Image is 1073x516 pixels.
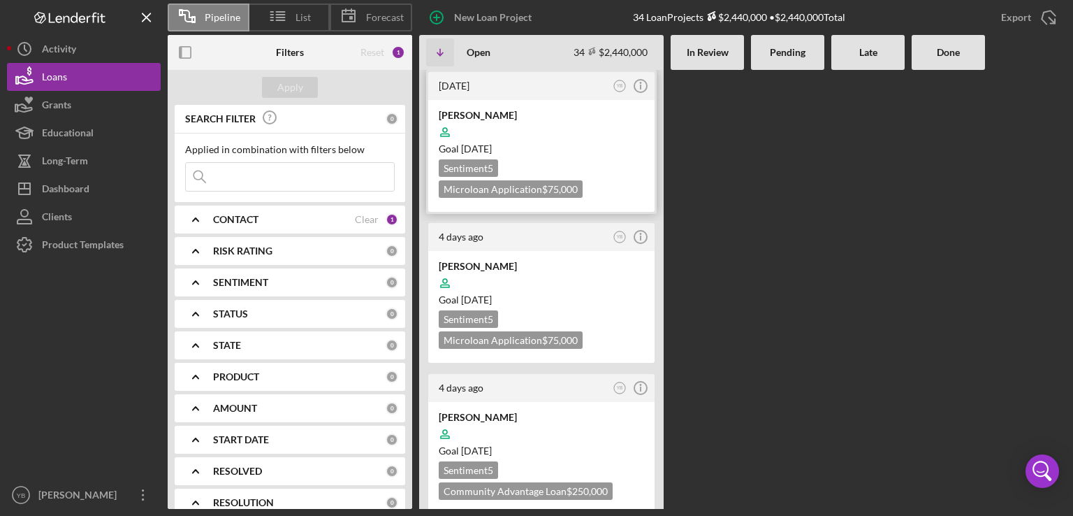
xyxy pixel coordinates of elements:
[426,221,657,365] a: 4 days agoYB[PERSON_NAME]Goal [DATE]Sentiment5Microloan Application$75,000
[386,245,398,257] div: 0
[7,203,161,231] button: Clients
[611,77,629,96] button: YB
[461,143,492,155] time: 10/18/2025
[213,340,241,351] b: STATE
[426,70,657,214] a: [DATE]YB[PERSON_NAME]Goal [DATE]Sentiment5Microloan Application$75,000
[7,91,161,119] button: Grants
[360,47,384,58] div: Reset
[213,497,274,508] b: RESOLUTION
[42,231,124,262] div: Product Templates
[366,12,404,23] span: Forecast
[42,203,72,234] div: Clients
[426,372,657,516] a: 4 days agoYB[PERSON_NAME]Goal [DATE]Sentiment5Community Advantage Loan$250,000
[386,113,398,125] div: 0
[439,310,498,328] div: Sentiment 5
[617,83,623,88] text: YB
[937,47,960,58] b: Done
[213,434,269,445] b: START DATE
[276,47,304,58] b: Filters
[439,294,492,306] span: Goal
[617,234,623,239] text: YB
[439,382,483,394] time: 2025-08-21 19:03
[355,214,379,225] div: Clear
[213,308,248,320] b: STATUS
[439,461,498,479] div: Sentiment 5
[617,385,623,390] text: YB
[439,159,498,177] div: Sentiment 5
[439,331,583,349] div: Microloan Application $75,000
[987,3,1066,31] button: Export
[386,276,398,289] div: 0
[213,245,272,257] b: RISK RATING
[1025,454,1059,488] div: Open Intercom Messenger
[439,143,492,155] span: Goal
[42,35,76,66] div: Activity
[17,492,26,499] text: YB
[386,213,398,226] div: 1
[419,3,546,31] button: New Loan Project
[213,277,268,288] b: SENTIMENT
[439,259,644,273] div: [PERSON_NAME]
[213,214,258,225] b: CONTACT
[386,402,398,415] div: 0
[262,77,318,98] button: Apply
[611,379,629,398] button: YB
[633,11,845,23] div: 34 Loan Projects • $2,440,000 Total
[42,147,88,178] div: Long-Term
[703,11,767,23] div: $2,440,000
[35,481,126,513] div: [PERSON_NAME]
[611,228,629,247] button: YB
[439,231,483,243] time: 2025-08-21 20:50
[467,47,490,58] b: Open
[42,119,94,150] div: Educational
[295,12,311,23] span: List
[859,47,877,58] b: Late
[7,175,161,203] button: Dashboard
[7,63,161,91] button: Loans
[386,433,398,446] div: 0
[454,3,532,31] div: New Loan Project
[439,445,492,457] span: Goal
[461,445,492,457] time: 10/05/2025
[386,339,398,352] div: 0
[574,46,648,58] div: 34 $2,440,000
[7,481,161,509] button: YB[PERSON_NAME]
[391,45,405,59] div: 1
[213,466,262,477] b: RESOLVED
[770,47,805,58] b: Pending
[439,482,613,500] div: Community Advantage Loan $250,000
[205,12,240,23] span: Pipeline
[277,77,303,98] div: Apply
[185,144,395,155] div: Applied in combination with filters below
[439,108,644,122] div: [PERSON_NAME]
[386,371,398,383] div: 0
[7,35,161,63] button: Activity
[213,403,257,414] b: AMOUNT
[7,231,161,259] button: Product Templates
[687,47,729,58] b: In Review
[1001,3,1031,31] div: Export
[42,91,71,122] div: Grants
[439,410,644,424] div: [PERSON_NAME]
[386,465,398,478] div: 0
[42,175,89,206] div: Dashboard
[386,308,398,320] div: 0
[439,80,469,92] time: 2025-08-23 15:31
[439,180,583,198] div: Microloan Application $75,000
[461,294,492,306] time: 10/20/2025
[213,371,259,382] b: PRODUCT
[185,113,256,124] b: SEARCH FILTER
[386,496,398,509] div: 0
[42,63,67,94] div: Loans
[7,147,161,175] button: Long-Term
[7,119,161,147] button: Educational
